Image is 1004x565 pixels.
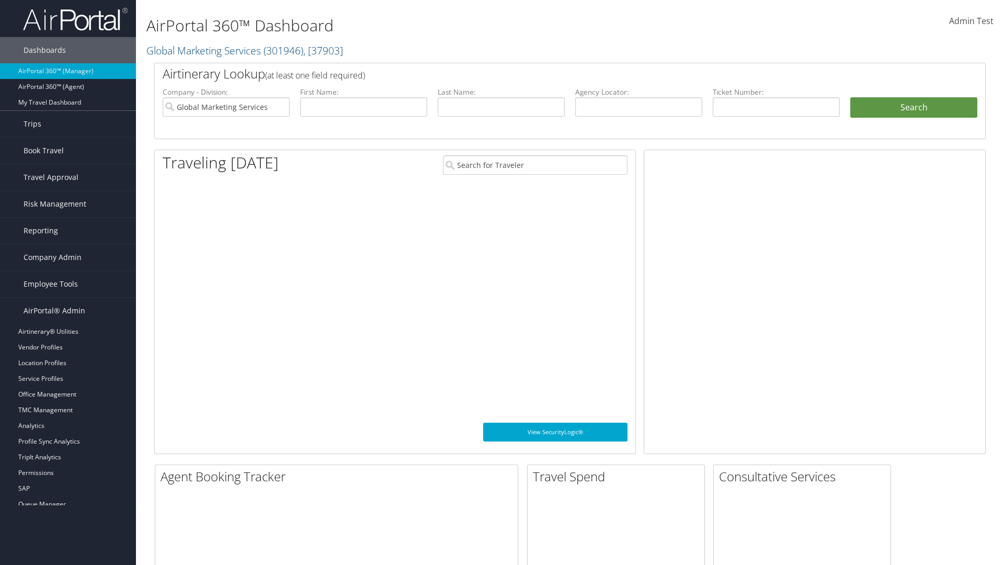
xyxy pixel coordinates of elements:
h2: Agent Booking Tracker [161,468,518,485]
button: Search [850,97,977,118]
span: ( 301946 ) [264,43,303,58]
h1: AirPortal 360™ Dashboard [146,15,711,37]
h2: Consultative Services [719,468,891,485]
span: , [ 37903 ] [303,43,343,58]
label: Last Name: [438,87,565,97]
h1: Traveling [DATE] [163,152,279,174]
span: Risk Management [24,191,86,217]
img: airportal-logo.png [23,7,128,31]
input: Search for Traveler [443,155,627,175]
a: View SecurityLogic® [483,423,627,442]
label: First Name: [300,87,427,97]
span: Employee Tools [24,271,78,297]
span: Trips [24,111,41,137]
label: Company - Division: [163,87,290,97]
span: Company Admin [24,244,82,270]
span: Dashboards [24,37,66,63]
span: Admin Test [949,15,994,27]
span: AirPortal® Admin [24,298,85,324]
span: (at least one field required) [265,70,365,81]
span: Book Travel [24,138,64,164]
span: Travel Approval [24,164,78,190]
label: Ticket Number: [713,87,840,97]
label: Agency Locator: [575,87,702,97]
h2: Airtinerary Lookup [163,65,908,83]
span: Reporting [24,218,58,244]
h2: Travel Spend [533,468,704,485]
a: Admin Test [949,5,994,38]
a: Global Marketing Services [146,43,343,58]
